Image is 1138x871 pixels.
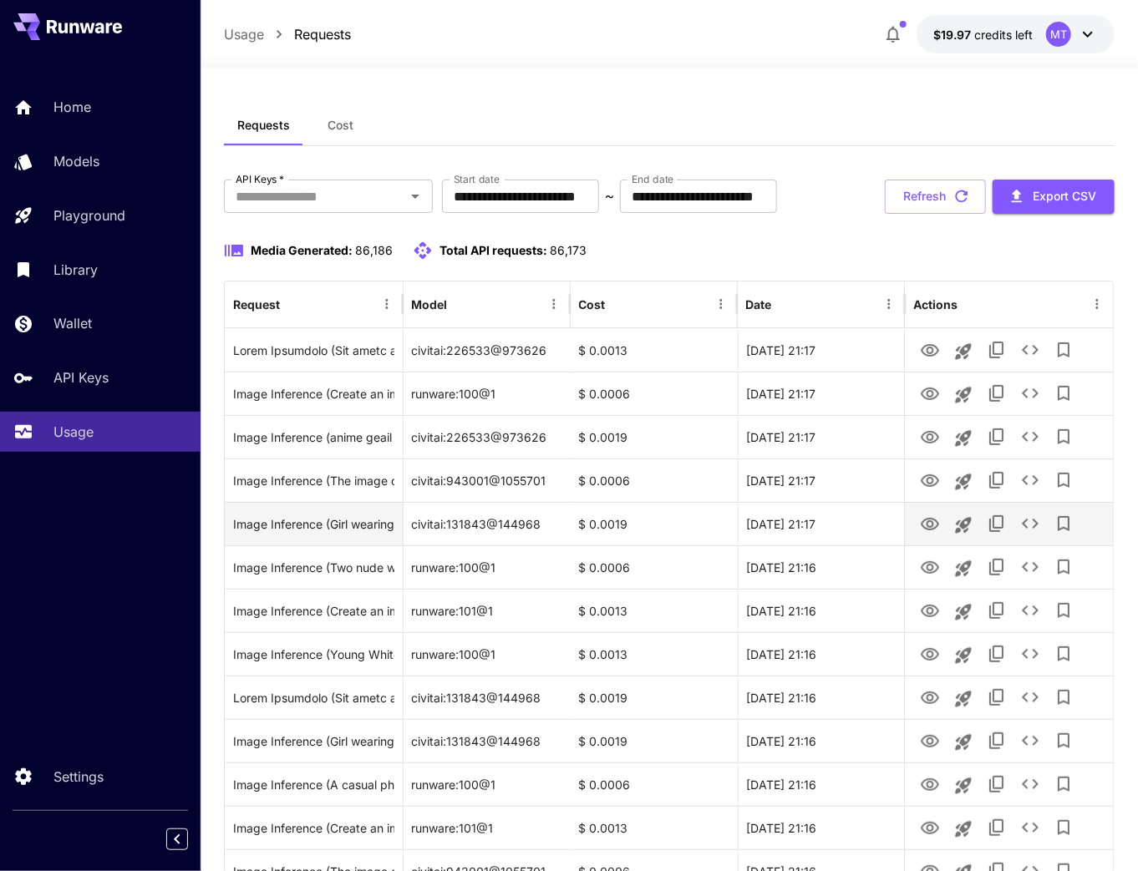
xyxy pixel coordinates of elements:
button: See details [1014,463,1047,497]
label: End date [632,172,673,186]
button: Sort [774,292,797,316]
div: $ 0.0019 [571,502,738,545]
button: Export CSV [993,180,1115,214]
button: View [913,810,947,844]
div: $19.97473 [933,26,1033,43]
p: Playground [53,205,125,225]
button: View [913,723,947,757]
div: Cost [579,297,606,311]
button: Copy TaskUUID [980,377,1014,410]
button: Launch in playground [947,378,980,412]
div: civitai:131843@144968 [404,676,571,719]
p: Models [53,151,99,171]
div: civitai:226533@973626 [404,415,571,458]
button: Launch in playground [947,335,980,368]
button: Add to library [1047,637,1080,671]
button: Sort [450,292,473,316]
span: credits left [974,28,1033,42]
button: View [913,636,947,671]
button: Copy TaskUUID [980,811,1014,844]
button: Launch in playground [947,769,980,803]
button: Sort [282,292,305,316]
button: View [913,680,947,714]
div: Model [412,297,448,311]
div: $ 0.0019 [571,676,738,719]
div: 28 Sep, 2025 21:16 [738,545,905,589]
div: $ 0.0013 [571,806,738,849]
button: Collapse sidebar [166,828,188,850]
button: Copy TaskUUID [980,767,1014,801]
button: See details [1014,333,1047,367]
button: View [913,463,947,497]
button: See details [1014,681,1047,714]
div: 28 Sep, 2025 21:16 [738,719,905,762]
div: civitai:131843@144968 [404,502,571,545]
div: 28 Sep, 2025 21:16 [738,762,905,806]
button: Copy TaskUUID [980,420,1014,453]
div: $ 0.0013 [571,632,738,676]
button: Launch in playground [947,639,980,672]
button: See details [1014,724,1047,757]
button: Copy TaskUUID [980,550,1014,584]
button: Add to library [1047,377,1080,410]
p: Settings [53,767,104,787]
button: Copy TaskUUID [980,463,1014,497]
button: View [913,767,947,801]
div: runware:101@1 [404,589,571,632]
div: runware:100@1 [404,632,571,676]
div: $ 0.0006 [571,762,738,806]
button: Add to library [1047,507,1080,540]
button: See details [1014,377,1047,410]
div: $ 0.0013 [571,328,738,372]
button: View [913,549,947,584]
div: 28 Sep, 2025 21:17 [738,415,905,458]
button: View [913,376,947,410]
button: View [913,332,947,367]
button: See details [1014,637,1047,671]
div: Click to copy prompt [233,329,394,372]
div: Click to copy prompt [233,503,394,545]
button: Launch in playground [947,465,980,499]
button: View [913,593,947,627]
div: runware:101@1 [404,806,571,849]
div: 28 Sep, 2025 21:16 [738,806,905,849]
div: runware:100@1 [404,372,571,415]
div: Actions [913,297,958,311]
button: Add to library [1047,420,1080,453]
button: Copy TaskUUID [980,333,1014,367]
button: Menu [1085,292,1109,316]
a: Requests [294,24,351,44]
div: runware:100@1 [404,762,571,806]
label: API Keys [236,172,284,186]
div: Click to copy prompt [233,546,394,589]
button: Menu [877,292,901,316]
button: Launch in playground [947,422,980,455]
div: $ 0.0013 [571,589,738,632]
div: $ 0.0019 [571,719,738,762]
div: 28 Sep, 2025 21:16 [738,632,905,676]
button: Menu [542,292,566,316]
button: $19.97473MT [917,15,1115,53]
button: View [913,506,947,540]
div: $ 0.0006 [571,545,738,589]
button: Menu [375,292,399,316]
div: Click to copy prompt [233,633,394,676]
div: $ 0.0006 [571,372,738,415]
a: Usage [224,24,264,44]
button: Add to library [1047,681,1080,714]
button: Refresh [885,180,986,214]
div: $ 0.0006 [571,458,738,502]
div: $ 0.0019 [571,415,738,458]
button: Copy TaskUUID [980,637,1014,671]
div: Date [746,297,772,311]
button: Copy TaskUUID [980,507,1014,540]
div: Click to copy prompt [233,807,394,849]
div: 28 Sep, 2025 21:17 [738,328,905,372]
p: Home [53,97,91,117]
span: 86,186 [355,243,393,257]
div: civitai:943001@1055701 [404,458,571,502]
button: Copy TaskUUID [980,594,1014,627]
button: Launch in playground [947,552,980,585]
